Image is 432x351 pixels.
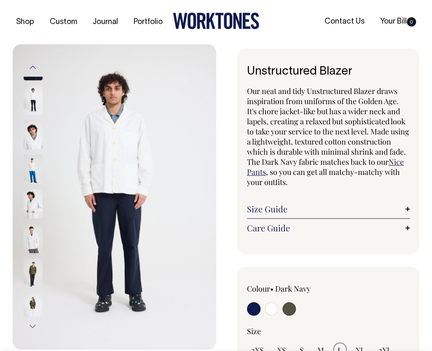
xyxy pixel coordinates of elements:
[130,15,166,29] a: Portfolio
[275,284,311,294] label: Dark Navy
[24,189,43,218] img: off-white
[27,317,39,336] button: Next
[247,167,400,187] span: , so you can get all matchy-matchy with your outfits.
[247,223,410,233] a: Care Guide
[247,284,312,294] div: Colour
[247,326,410,336] div: Size
[13,15,38,29] a: Shop
[13,44,216,350] img: off-white
[407,17,416,27] span: 0
[247,86,409,167] span: Our neat and tidy Unstructured Blazer draws inspiration from uniforms of the Golden Age. It's cho...
[321,15,368,29] a: Contact Us
[27,58,39,77] button: Previous
[247,65,410,78] h1: Unstructured Blazer
[24,292,43,322] img: olive
[24,258,43,287] img: olive
[46,15,80,29] a: Custom
[24,85,43,115] img: off-white
[377,15,419,29] a: Your Bill0
[247,204,410,214] a: Size Guide
[24,120,43,149] img: off-white
[24,223,43,253] img: off-white
[24,154,43,184] img: off-white
[89,15,121,29] a: Journal
[247,157,404,177] a: Nice Pants
[270,284,274,294] span: •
